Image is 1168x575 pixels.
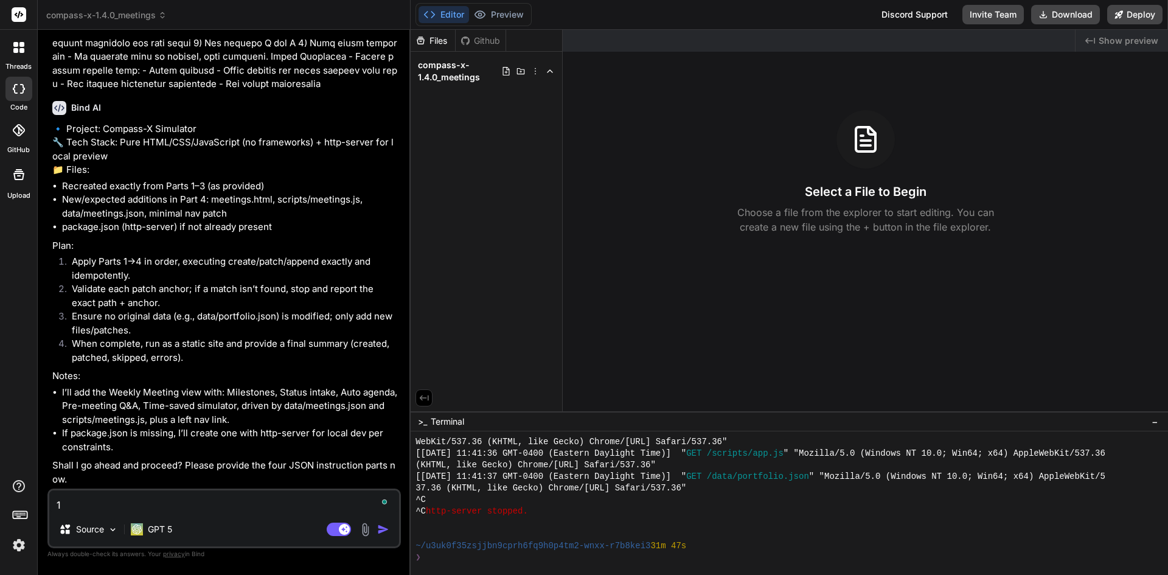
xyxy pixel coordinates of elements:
[809,471,1105,483] span: " "Mozilla/5.0 (Windows NT 10.0; Win64; x64) AppleWebKit/5
[426,506,528,517] span: http-server stopped.
[148,523,172,535] p: GPT 5
[62,255,398,282] li: Apply Parts 1→4 in order, executing create/patch/append exactly and idempotently.
[784,448,1105,459] span: " "Mozilla/5.0 (Windows NT 10.0; Win64; x64) AppleWebKit/537.36
[419,6,469,23] button: Editor
[415,448,686,459] span: [[DATE] 11:41:36 GMT-0400 (Eastern Daylight Time)] "
[52,369,398,383] p: Notes:
[62,337,398,364] li: When complete, run as a static site and provide a final summary (created, patched, skipped, errors).
[62,179,398,193] li: Recreated exactly from Parts 1–3 (as provided)
[431,416,464,428] span: Terminal
[415,436,727,448] span: WebKit/537.36 (KHTML, like Gecko) Chrome/[URL] Safari/537.36"
[62,282,398,310] li: Validate each patch anchor; if a match isn’t found, stop and report the exact path + anchor.
[10,102,27,113] label: code
[962,5,1024,24] button: Invite Team
[9,535,29,556] img: settings
[377,523,389,535] img: icon
[729,205,1002,234] p: Choose a file from the explorer to start editing. You can create a new file using the + button in...
[415,540,650,552] span: ~/u3uk0f35zsjjbn9cprh6fq9h0p4tm2-wnxx-r7b8kei3
[469,6,529,23] button: Preview
[686,448,701,459] span: GET
[415,459,656,471] span: (KHTML, like Gecko) Chrome/[URL] Safari/537.36"
[415,552,422,563] span: ❯
[62,310,398,337] li: Ensure no original data (e.g., data/portfolio.json) is modified; only add new files/patches.
[1107,5,1163,24] button: Deploy
[418,59,501,83] span: compass-x-1.4.0_meetings
[108,524,118,535] img: Pick Models
[62,427,398,454] li: If package.json is missing, I’ll create one with http-server for local dev per constraints.
[7,190,30,201] label: Upload
[163,550,185,557] span: privacy
[415,494,426,506] span: ^C
[650,540,686,552] span: 31m 47s
[358,523,372,537] img: attachment
[456,35,506,47] div: Github
[1031,5,1100,24] button: Download
[46,9,167,21] span: compass-x-1.4.0_meetings
[1099,35,1158,47] span: Show preview
[52,459,398,486] p: Shall I go ahead and proceed? Please provide the four JSON instruction parts now.
[62,386,398,427] li: I’ll add the Weekly Meeting view with: Milestones, Status intake, Auto agenda, Pre-meeting Q&A, T...
[62,193,398,220] li: New/expected additions in Part 4: meetings.html, scripts/meetings.js, data/meetings.json, minimal...
[415,471,686,483] span: [[DATE] 11:41:37 GMT-0400 (Eastern Daylight Time)] "
[131,523,143,535] img: GPT 5
[47,548,401,560] p: Always double-check its answers. Your in Bind
[415,506,426,517] span: ^C
[707,448,784,459] span: /scripts/app.js
[52,122,398,177] p: 🔹 Project: Compass-X Simulator 🔧 Tech Stack: Pure HTML/CSS/JavaScript (no frameworks) + http-serv...
[874,5,955,24] div: Discord Support
[1152,416,1158,428] span: −
[71,102,101,114] h6: Bind AI
[49,490,399,512] textarea: To enrich screen reader interactions, please activate Accessibility in Grammarly extension settings
[707,471,809,483] span: /data/portfolio.json
[418,416,427,428] span: >_
[1149,412,1161,431] button: −
[5,61,32,72] label: threads
[415,483,686,494] span: 37.36 (KHTML, like Gecko) Chrome/[URL] Safari/537.36"
[52,239,398,253] p: Plan:
[411,35,455,47] div: Files
[805,183,926,200] h3: Select a File to Begin
[7,145,30,155] label: GitHub
[686,471,701,483] span: GET
[62,220,398,234] li: package.json (http-server) if not already present
[76,523,104,535] p: Source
